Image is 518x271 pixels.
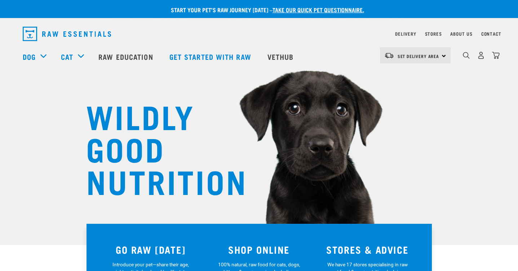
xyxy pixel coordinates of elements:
[273,8,364,11] a: take our quick pet questionnaire.
[425,32,442,35] a: Stores
[450,32,472,35] a: About Us
[384,52,394,59] img: van-moving.png
[318,244,417,255] h3: STORES & ADVICE
[398,55,439,57] span: Set Delivery Area
[61,51,73,62] a: Cat
[91,42,162,71] a: Raw Education
[23,51,36,62] a: Dog
[260,42,303,71] a: Vethub
[86,99,230,196] h1: WILDLY GOOD NUTRITION
[395,32,416,35] a: Delivery
[162,42,260,71] a: Get started with Raw
[492,52,500,59] img: home-icon@2x.png
[209,244,309,255] h3: SHOP ONLINE
[17,24,501,44] nav: dropdown navigation
[463,52,470,59] img: home-icon-1@2x.png
[101,244,201,255] h3: GO RAW [DATE]
[481,32,501,35] a: Contact
[477,52,485,59] img: user.png
[23,27,111,41] img: Raw Essentials Logo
